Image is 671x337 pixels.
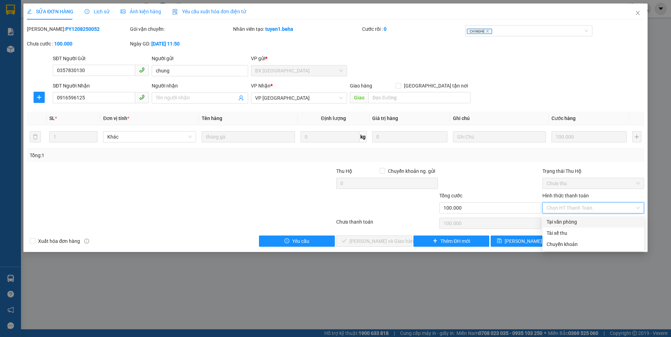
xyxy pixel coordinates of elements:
div: Tài xế thu [547,229,640,237]
span: [PERSON_NAME] thay đổi [505,237,561,245]
span: Yêu cầu [292,237,309,245]
input: VD: Bàn, Ghế [202,131,295,142]
span: Giá trị hàng [372,115,398,121]
span: close [635,10,641,16]
div: Chuyển khoản [547,240,640,248]
span: Định lượng [321,115,346,121]
b: 0 [384,26,387,32]
div: VP gửi [251,55,347,62]
span: phone [139,94,145,100]
span: CH NGHE [467,29,492,34]
span: picture [121,9,125,14]
div: Người nhận [152,82,248,90]
img: icon [172,9,178,15]
span: user-add [238,95,244,101]
button: plus [34,92,45,103]
span: SL [49,115,55,121]
span: edit [27,9,32,14]
input: Ghi Chú [453,131,546,142]
span: Thu Hộ [336,168,352,174]
div: Cước rồi : [362,25,464,33]
button: exclamation-circleYêu cầu [259,236,335,247]
div: SĐT Người Gửi [53,55,149,62]
span: Thêm ĐH mới [440,237,470,245]
div: Nhân viên tạo: [233,25,361,33]
span: clock-circle [85,9,89,14]
span: SỬA ĐƠN HÀNG [27,9,73,14]
button: check[PERSON_NAME] và Giao hàng [336,236,412,247]
span: plus [34,94,44,100]
span: Giao hàng [350,83,372,89]
div: Gói vận chuyển: [130,25,232,33]
span: [GEOGRAPHIC_DATA] tận nơi [401,82,471,90]
span: info-circle [84,239,89,244]
span: Tổng cước [439,193,462,198]
button: save[PERSON_NAME] thay đổi [491,236,567,247]
span: Tên hàng [202,115,222,121]
div: Tại văn phòng [547,218,640,226]
span: VP ĐẮK LẮK [255,93,343,103]
span: Khác [107,132,192,142]
span: Chọn HT Thanh Toán [547,203,640,213]
b: tuyen1.beha [265,26,293,32]
span: close [486,29,489,33]
span: Giao [350,92,368,103]
span: Yêu cầu xuất hóa đơn điện tử [172,9,246,14]
span: Chưa thu [547,178,640,189]
b: PY1208250052 [65,26,100,32]
span: Chuyển khoản ng. gửi [385,167,438,175]
div: Chưa cước : [27,40,129,48]
div: Tổng: 1 [30,152,259,159]
span: 19:49:36 [DATE] [39,12,88,19]
input: 0 [372,131,447,142]
button: delete [30,131,41,142]
input: Dọc đường [368,92,471,103]
div: Chưa thanh toán [335,218,439,230]
span: Lịch sử [85,9,109,14]
span: kg [360,131,367,142]
b: [DATE] 11:50 [151,41,180,47]
span: Ảnh kiện hàng [121,9,161,14]
div: Trạng thái Thu Hộ [542,167,644,175]
input: 0 [551,131,627,142]
div: SĐT Người Nhận [53,82,149,90]
span: BX PHÚ YÊN [255,65,343,76]
span: phone [139,67,145,73]
th: Ghi chú [450,112,549,125]
button: Close [628,3,648,23]
b: 100.000 [54,41,72,47]
span: VP Nhận [251,83,270,89]
div: Người gửi [152,55,248,62]
div: Ngày GD: [130,40,232,48]
span: Xuất hóa đơn hàng [35,237,83,245]
span: exclamation-circle [284,238,289,244]
label: Hình thức thanh toán [542,193,589,198]
span: plus [433,238,438,244]
button: plusThêm ĐH mới [413,236,489,247]
button: plus [632,131,641,142]
span: Cước hàng [551,115,576,121]
span: Đơn vị tính [103,115,129,121]
div: [PERSON_NAME]: [27,25,129,33]
span: Thời gian : - Nhân viên nhận hàng : [4,12,217,19]
span: save [497,238,502,244]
